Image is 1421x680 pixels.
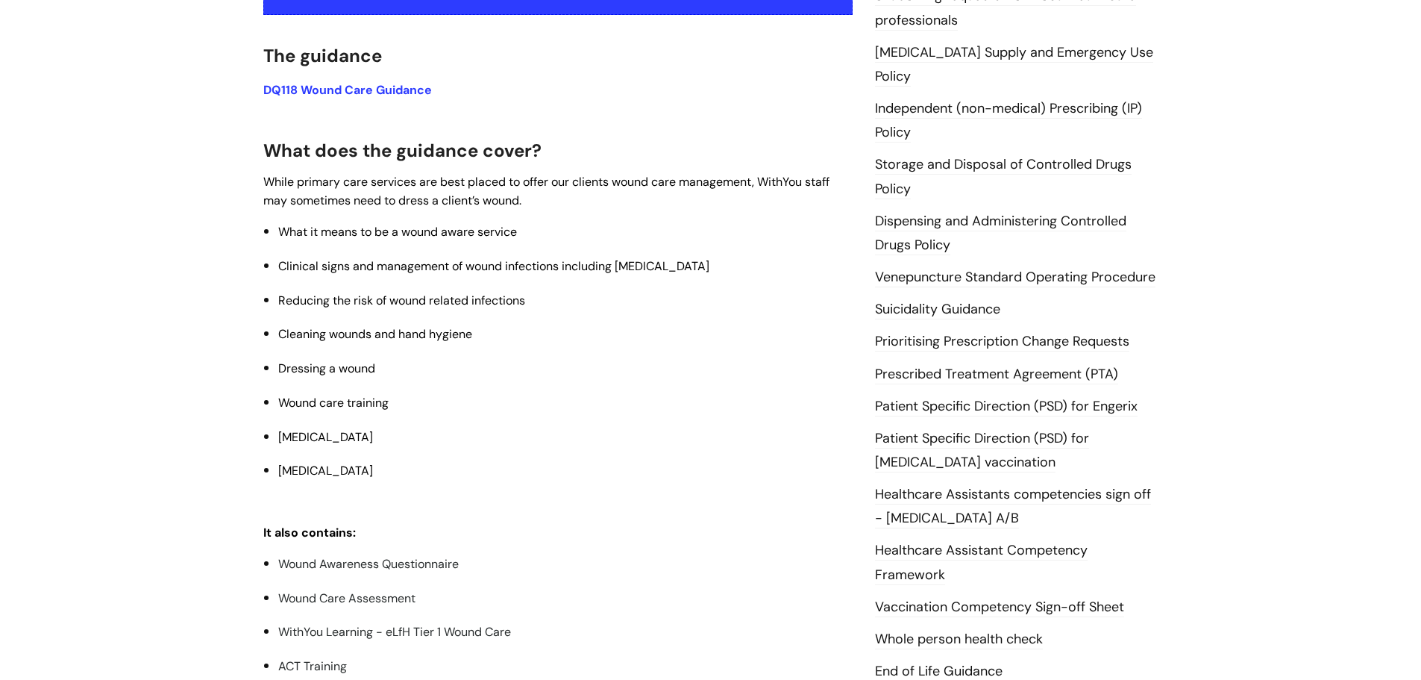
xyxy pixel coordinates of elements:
[278,463,373,478] span: [MEDICAL_DATA]
[875,365,1118,384] a: Prescribed Treatment Agreement (PTA)
[263,139,542,162] span: What does the guidance cover?
[263,44,382,67] span: The guidance
[278,258,709,274] span: Clinical signs and management of wound infections including [MEDICAL_DATA]
[263,525,356,540] span: It also contains:
[875,397,1138,417] a: Patient Specific Direction (PSD) for Engerix
[278,293,525,308] span: Reducing the risk of wound related infections
[875,598,1124,617] a: Vaccination Competency Sign-off Sheet
[875,99,1142,143] a: Independent (non-medical) Prescribing (IP) Policy
[278,429,373,445] span: [MEDICAL_DATA]
[278,590,415,606] span: Wound Care Assessment
[278,658,347,674] span: ACT Training
[263,174,829,208] span: While primary care services are best placed to offer our clients wound care management, WithYou s...
[875,630,1043,649] a: Whole person health check
[875,300,1000,319] a: Suicidality Guidance
[278,624,511,640] span: WithYou Learning - eLfH Tier 1 Wound Care
[263,82,432,98] a: DQ118 Wound Care Guidance
[278,224,517,240] span: What it means to be a wound aware service
[278,395,389,411] span: Wound care training
[875,43,1153,87] a: [MEDICAL_DATA] Supply and Emergency Use Policy
[875,332,1129,352] a: Prioritising Prescription Change Requests
[875,155,1132,199] a: Storage and Disposal of Controlled Drugs Policy
[278,361,375,376] span: Dressing a wound
[278,556,459,572] span: Wound Awareness Questionnaire
[875,268,1155,287] a: Venepuncture Standard Operating Procedure
[875,429,1089,472] a: Patient Specific Direction (PSD) for [MEDICAL_DATA] vaccination
[278,326,472,342] span: Cleaning wounds and hand hygiene
[875,485,1151,528] a: Healthcare Assistants competencies sign off - [MEDICAL_DATA] A/B
[875,541,1088,584] a: Healthcare Assistant Competency Framework
[875,212,1126,255] a: Dispensing and Administering Controlled Drugs Policy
